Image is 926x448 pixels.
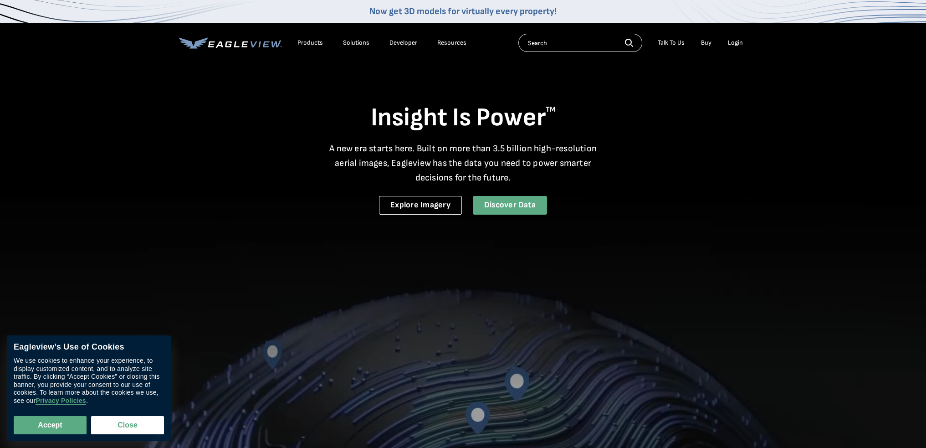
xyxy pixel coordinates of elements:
[14,357,164,405] div: We use cookies to enhance your experience, to display customized content, and to analyze site tra...
[91,416,164,434] button: Close
[658,39,685,47] div: Talk To Us
[379,196,462,215] a: Explore Imagery
[701,39,711,47] a: Buy
[179,102,747,134] h1: Insight Is Power
[473,196,547,215] a: Discover Data
[324,141,603,185] p: A new era starts here. Built on more than 3.5 billion high-resolution aerial images, Eagleview ha...
[36,397,86,405] a: Privacy Policies
[297,39,323,47] div: Products
[437,39,466,47] div: Resources
[343,39,369,47] div: Solutions
[518,34,642,52] input: Search
[14,416,87,434] button: Accept
[389,39,417,47] a: Developer
[369,6,557,17] a: Now get 3D models for virtually every property!
[546,105,556,114] sup: TM
[728,39,743,47] div: Login
[14,342,164,352] div: Eagleview’s Use of Cookies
